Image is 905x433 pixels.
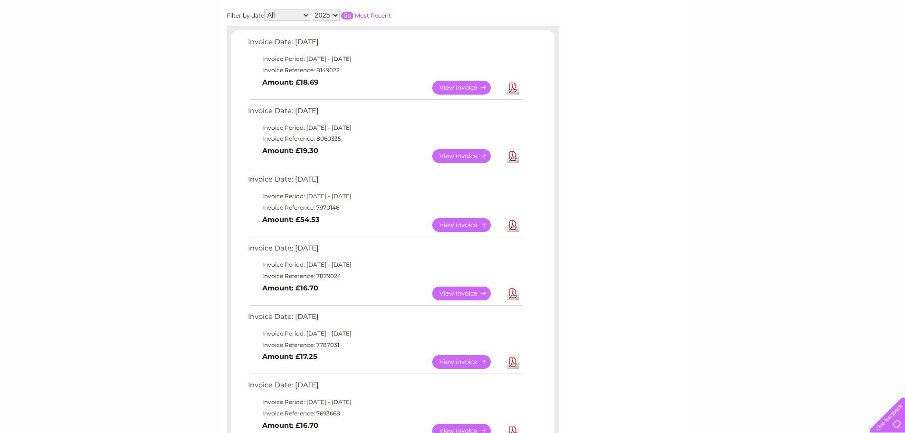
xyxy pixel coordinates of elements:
[246,65,524,76] td: Invoice Reference: 8149022
[246,379,524,396] td: Invoice Date: [DATE]
[246,270,524,282] td: Invoice Reference: 7879024
[32,25,80,54] img: logo.png
[246,408,524,419] td: Invoice Reference: 7693668
[246,339,524,351] td: Invoice Reference: 7787031
[432,355,502,369] a: View
[262,78,318,87] b: Amount: £18.69
[246,105,524,122] td: Invoice Date: [DATE]
[246,328,524,339] td: Invoice Period: [DATE] - [DATE]
[246,173,524,191] td: Invoice Date: [DATE]
[874,40,896,48] a: Log out
[246,202,524,213] td: Invoice Reference: 7970146
[246,242,524,260] td: Invoice Date: [DATE]
[432,81,502,95] a: View
[788,40,817,48] a: Telecoms
[246,36,524,53] td: Invoice Date: [DATE]
[726,5,791,17] a: 0333 014 3131
[229,5,677,46] div: Clear Business is a trading name of Verastar Limited (registered in [GEOGRAPHIC_DATA] No. 3667643...
[262,421,318,430] b: Amount: £16.70
[246,191,524,202] td: Invoice Period: [DATE] - [DATE]
[432,218,502,232] a: View
[822,40,836,48] a: Blog
[246,259,524,270] td: Invoice Period: [DATE] - [DATE]
[246,310,524,328] td: Invoice Date: [DATE]
[262,146,318,155] b: Amount: £19.30
[507,287,519,300] a: Download
[246,122,524,134] td: Invoice Period: [DATE] - [DATE]
[432,287,502,300] a: View
[246,133,524,144] td: Invoice Reference: 8060335
[432,149,502,163] a: View
[262,352,317,361] b: Amount: £17.25
[262,215,320,224] b: Amount: £54.53
[246,396,524,408] td: Invoice Period: [DATE] - [DATE]
[507,218,519,232] a: Download
[507,81,519,95] a: Download
[762,40,782,48] a: Energy
[355,12,391,19] a: Most Recent
[507,149,519,163] a: Download
[738,40,756,48] a: Water
[507,355,519,369] a: Download
[227,10,476,21] div: Filter by date
[246,53,524,65] td: Invoice Period: [DATE] - [DATE]
[262,284,318,292] b: Amount: £16.70
[842,40,865,48] a: Contact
